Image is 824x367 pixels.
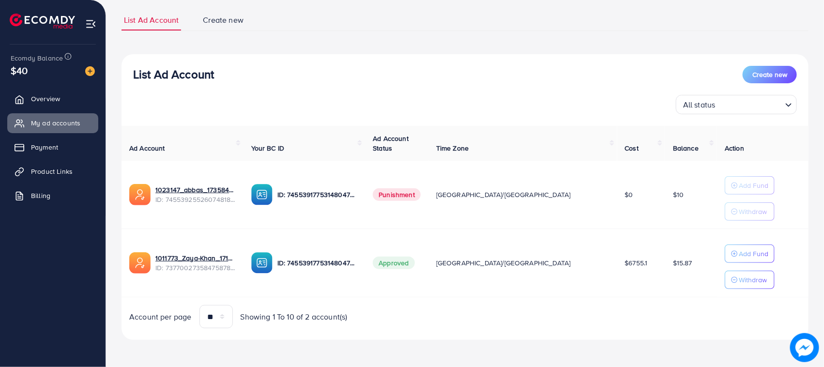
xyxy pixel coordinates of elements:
[739,206,767,217] p: Withdraw
[676,95,797,114] div: Search for option
[373,257,414,269] span: Approved
[155,185,236,205] div: <span class='underline'>1023147_abbas_1735843853887</span></br>7455392552607481857
[7,186,98,205] a: Billing
[10,14,75,29] img: logo
[373,188,421,201] span: Punishment
[752,70,787,79] span: Create new
[739,248,768,260] p: Add Fund
[673,143,699,153] span: Balance
[718,96,781,112] input: Search for option
[725,176,775,195] button: Add Fund
[129,252,151,274] img: ic-ads-acc.e4c84228.svg
[7,113,98,133] a: My ad accounts
[725,271,775,289] button: Withdraw
[133,67,214,81] h3: List Ad Account
[673,190,684,199] span: $10
[31,94,60,104] span: Overview
[7,89,98,108] a: Overview
[241,311,348,322] span: Showing 1 To 10 of 2 account(s)
[31,191,50,200] span: Billing
[203,15,244,26] span: Create new
[155,263,236,273] span: ID: 7377002735847587841
[31,118,80,128] span: My ad accounts
[277,189,358,200] p: ID: 7455391775314804752
[7,138,98,157] a: Payment
[436,258,571,268] span: [GEOGRAPHIC_DATA]/[GEOGRAPHIC_DATA]
[31,142,58,152] span: Payment
[155,253,236,273] div: <span class='underline'>1011773_Zaya-Khan_1717592302951</span></br>7377002735847587841
[11,63,28,77] span: $40
[625,258,648,268] span: $6755.1
[85,66,95,76] img: image
[681,98,717,112] span: All status
[790,333,819,362] img: image
[251,143,285,153] span: Your BC ID
[625,190,633,199] span: $0
[743,66,797,83] button: Create new
[155,195,236,204] span: ID: 7455392552607481857
[673,258,692,268] span: $15.87
[725,202,775,221] button: Withdraw
[7,162,98,181] a: Product Links
[625,143,639,153] span: Cost
[155,253,236,263] a: 1011773_Zaya-Khan_1717592302951
[155,185,236,195] a: 1023147_abbas_1735843853887
[739,274,767,286] p: Withdraw
[85,18,96,30] img: menu
[129,184,151,205] img: ic-ads-acc.e4c84228.svg
[739,180,768,191] p: Add Fund
[124,15,179,26] span: List Ad Account
[31,167,73,176] span: Product Links
[129,143,165,153] span: Ad Account
[251,184,273,205] img: ic-ba-acc.ded83a64.svg
[373,134,409,153] span: Ad Account Status
[436,190,571,199] span: [GEOGRAPHIC_DATA]/[GEOGRAPHIC_DATA]
[129,311,192,322] span: Account per page
[251,252,273,274] img: ic-ba-acc.ded83a64.svg
[725,245,775,263] button: Add Fund
[436,143,469,153] span: Time Zone
[277,257,358,269] p: ID: 7455391775314804752
[11,53,63,63] span: Ecomdy Balance
[725,143,744,153] span: Action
